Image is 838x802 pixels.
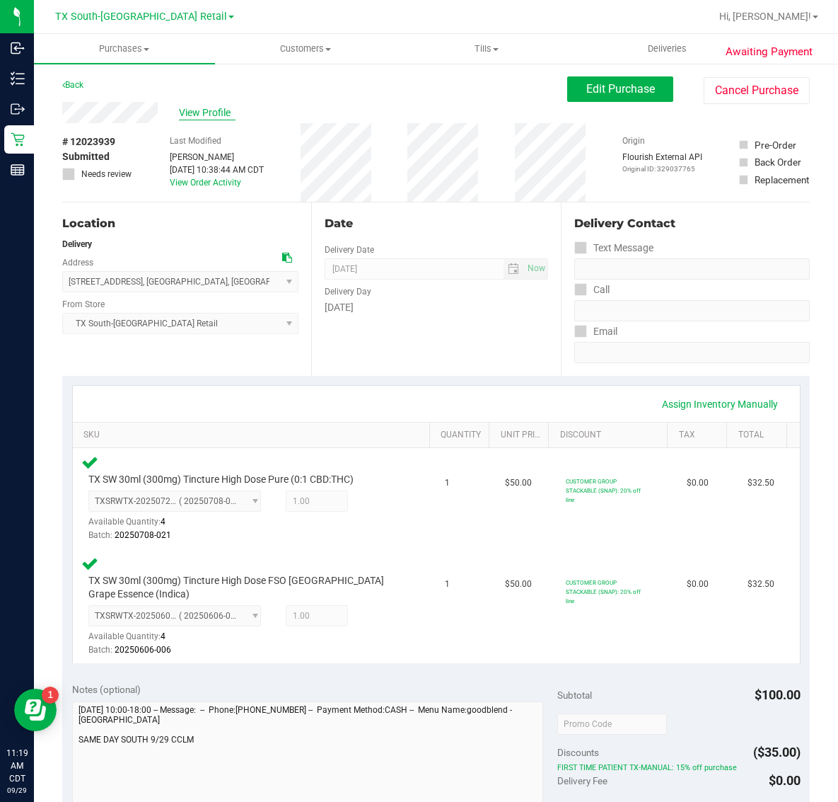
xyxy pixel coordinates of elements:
[325,215,547,232] div: Date
[88,512,270,539] div: Available Quantity:
[726,44,813,60] span: Awaiting Payment
[653,392,787,416] a: Assign Inventory Manually
[396,34,577,64] a: Tills
[179,105,235,120] span: View Profile
[557,740,599,765] span: Discounts
[738,430,781,441] a: Total
[14,689,57,731] iframe: Resource center
[161,517,165,527] span: 4
[11,132,25,147] inline-svg: Retail
[325,244,374,256] label: Delivery Date
[622,134,645,147] label: Origin
[505,476,532,490] span: $50.00
[505,578,532,591] span: $50.00
[62,256,93,269] label: Address
[62,298,105,311] label: From Store
[11,102,25,116] inline-svg: Outbound
[88,530,112,540] span: Batch:
[62,149,110,164] span: Submitted
[574,321,617,342] label: Email
[170,178,241,188] a: View Order Activity
[574,215,810,232] div: Delivery Contact
[55,11,227,23] span: TX South-[GEOGRAPHIC_DATA] Retail
[115,530,171,540] span: 20250708-021
[566,579,641,605] span: CUSTOMER GROUP STACKABLE (SNAP): 20% off line
[769,773,801,788] span: $0.00
[11,41,25,55] inline-svg: Inbound
[445,578,450,591] span: 1
[557,689,592,701] span: Subtotal
[574,258,810,280] input: Format: (999) 999-9999
[687,578,709,591] span: $0.00
[34,34,215,64] a: Purchases
[6,747,28,785] p: 11:19 AM CDT
[62,239,92,249] strong: Delivery
[574,280,610,300] label: Call
[567,76,673,102] button: Edit Purchase
[115,645,171,655] span: 20250606-006
[11,163,25,177] inline-svg: Reports
[574,300,810,321] input: Format: (999) 999-9999
[753,745,801,760] span: ($35.00)
[586,82,655,96] span: Edit Purchase
[170,164,264,176] div: [DATE] 10:38:44 AM CDT
[215,34,396,64] a: Customers
[62,134,115,149] span: # 12023939
[704,77,810,104] button: Cancel Purchase
[557,763,800,773] span: FIRST TIME PATIENT TX-MANUAL: 15% off purchase
[687,476,709,490] span: $0.00
[325,285,371,298] label: Delivery Day
[325,300,547,315] div: [DATE]
[679,430,721,441] a: Tax
[622,151,702,174] div: Flourish External API
[34,42,215,55] span: Purchases
[88,473,354,486] span: TX SW 30ml (300mg) Tincture High Dose Pure (0:1 CBD:THC)
[62,80,83,90] a: Back
[88,645,112,655] span: Batch:
[622,164,702,174] p: Original ID: 329037765
[747,476,774,490] span: $32.50
[719,11,811,22] span: Hi, [PERSON_NAME]!
[755,173,809,187] div: Replacement
[62,215,298,232] div: Location
[83,430,424,441] a: SKU
[216,42,395,55] span: Customers
[557,775,607,786] span: Delivery Fee
[755,138,796,152] div: Pre-Order
[441,430,483,441] a: Quantity
[501,430,543,441] a: Unit Price
[557,714,667,735] input: Promo Code
[397,42,576,55] span: Tills
[282,251,292,265] div: Copy address to clipboard
[81,168,132,181] span: Needs review
[42,687,59,704] iframe: Resource center unread badge
[6,785,28,796] p: 09/29
[88,574,400,601] span: TX SW 30ml (300mg) Tincture High Dose FSO [GEOGRAPHIC_DATA] Grape Essence (Indica)
[755,687,801,702] span: $100.00
[755,155,801,169] div: Back Order
[170,151,264,164] div: [PERSON_NAME]
[11,71,25,86] inline-svg: Inventory
[88,626,270,654] div: Available Quantity:
[747,578,774,591] span: $32.50
[170,134,221,147] label: Last Modified
[445,476,450,490] span: 1
[629,42,706,55] span: Deliveries
[566,478,641,503] span: CUSTOMER GROUP STACKABLE (SNAP): 20% off line
[560,430,663,441] a: Discount
[576,34,757,64] a: Deliveries
[161,631,165,641] span: 4
[72,684,141,695] span: Notes (optional)
[574,238,653,258] label: Text Message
